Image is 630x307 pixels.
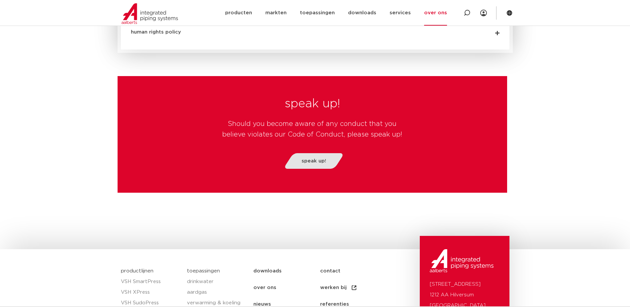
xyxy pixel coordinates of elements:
[131,18,499,36] div: human rights policy
[131,30,181,35] a: human rights policy
[187,276,247,287] a: drinkwater
[302,158,326,163] span: speak up!
[220,119,405,140] h4: Should you become aware of any conduct that you believe violates our Code of Conduct, please spea...
[283,153,345,169] a: speak up!
[320,263,387,279] a: contact
[121,276,181,287] a: VSH SmartPress
[220,96,405,112] h2: speak up!
[121,268,153,273] a: productlijnen
[253,263,320,279] a: downloads
[253,279,320,296] a: over ons
[187,287,247,298] a: aardgas
[320,279,387,296] a: werken bij
[187,268,220,273] a: toepassingen
[121,287,181,298] a: VSH XPress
